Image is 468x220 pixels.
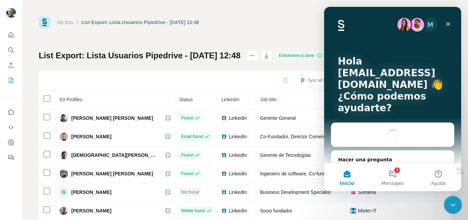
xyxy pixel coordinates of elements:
[5,136,16,149] button: Dashboard
[60,114,68,122] img: Avatar
[260,189,331,195] span: Business Development Specialist
[60,170,68,178] img: Avatar
[39,50,241,61] h1: List Export: Lista Usuarios Pipedrive - [DATE] 12:48
[181,152,193,158] span: Found
[295,75,358,85] button: Sync all to Pipedrive (63)
[229,170,247,177] span: LinkedIn
[221,97,239,102] span: LinkedIn
[5,121,16,134] button: Use Surfe API
[324,7,461,191] iframe: Intercom live chat
[181,171,193,177] span: Found
[221,115,227,121] img: LinkedIn logo
[221,134,227,139] img: LinkedIn logo
[5,7,16,18] img: Avatar
[60,151,68,159] img: Avatar
[350,189,356,195] img: company-logo
[260,97,276,102] span: Job title
[71,152,158,159] span: [DEMOGRAPHIC_DATA][PERSON_NAME]
[39,16,50,28] img: Surfe Logo
[277,51,324,60] div: Enrichment is done
[229,133,247,140] span: LinkedIn
[5,29,16,41] button: Quick start
[350,208,356,213] img: company-logo
[60,132,68,141] img: Avatar
[247,50,258,61] button: actions
[60,188,68,196] div: G
[229,207,247,214] span: LinkedIn
[221,189,227,195] img: LinkedIn logo
[5,59,16,71] button: Enrich CSV
[444,196,462,214] iframe: Intercom live chat
[181,134,203,140] span: Email found
[71,189,111,196] span: [PERSON_NAME]
[5,74,16,86] button: My lists
[260,171,335,176] span: Ingeniero de software, Co-fundador
[5,151,16,164] button: Feedback
[221,152,227,158] img: LinkedIn logo
[358,207,377,214] span: Mister IT
[60,97,82,102] span: 63 Profiles
[57,20,73,25] a: My lists
[82,19,199,26] div: List Export: Lista Usuarios Pipedrive - [DATE] 12:48
[179,97,193,102] span: Status
[260,152,311,158] span: Gerente de Tecnologías
[260,208,292,213] span: Socio fundador
[71,115,153,121] span: [PERSON_NAME] [PERSON_NAME]
[221,171,227,176] img: LinkedIn logo
[229,189,247,196] span: LinkedIn
[260,115,296,121] span: Gerente General
[181,208,205,214] span: Mobile found
[77,19,78,26] li: /
[60,207,68,215] img: Avatar
[71,170,153,177] span: [PERSON_NAME] [PERSON_NAME]
[229,115,247,121] span: LinkedIn
[71,207,111,214] span: [PERSON_NAME]
[181,189,199,195] span: Not found
[229,152,247,159] span: LinkedIn
[260,134,330,139] span: Co-Fundador, Director Comercial
[5,106,16,118] button: Use Surfe on LinkedIn
[358,189,376,196] span: Sumeria
[5,44,16,56] button: Search
[221,208,227,213] img: LinkedIn logo
[181,115,193,121] span: Found
[71,133,111,140] span: [PERSON_NAME]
